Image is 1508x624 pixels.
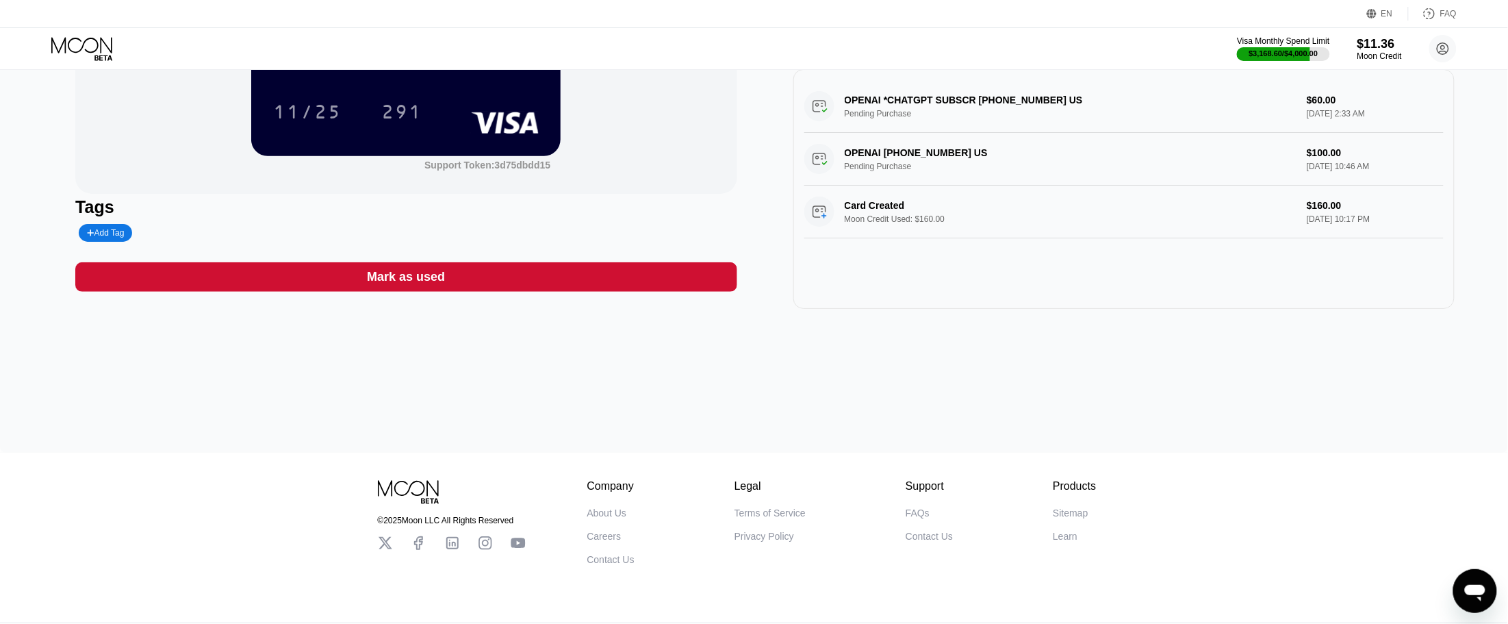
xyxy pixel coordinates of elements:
[587,554,635,565] div: Contact Us
[1053,508,1088,519] div: Sitemap
[87,228,124,238] div: Add Tag
[1357,37,1402,61] div: $11.36Moon Credit
[906,480,953,492] div: Support
[1249,49,1318,58] div: $3,168.60 / $4,000.00
[734,508,806,519] div: Terms of Service
[734,480,806,492] div: Legal
[263,95,352,129] div: 11/25
[371,95,433,129] div: 291
[906,531,953,542] div: Contact Us
[587,480,635,492] div: Company
[1357,51,1402,61] div: Moon Credit
[734,531,794,542] div: Privacy Policy
[75,197,737,217] div: Tags
[1440,9,1457,18] div: FAQ
[1409,7,1457,21] div: FAQ
[1453,569,1497,613] iframe: Button to launch messaging window
[79,224,132,242] div: Add Tag
[424,160,550,171] div: Support Token:3d75dbdd15
[906,508,930,519] div: FAQs
[587,508,627,519] div: About Us
[378,516,526,525] div: © 2025 Moon LLC All Rights Reserved
[1237,36,1329,46] div: Visa Monthly Spend Limit
[1053,531,1077,542] div: Learn
[424,160,550,171] div: Support Token: 3d75dbdd15
[1237,36,1329,61] div: Visa Monthly Spend Limit$3,168.60/$4,000.00
[75,262,737,292] div: Mark as used
[273,103,342,125] div: 11/25
[587,531,622,542] div: Careers
[1381,9,1393,18] div: EN
[367,269,445,285] div: Mark as used
[1053,480,1096,492] div: Products
[1367,7,1409,21] div: EN
[1357,37,1402,51] div: $11.36
[381,103,422,125] div: 291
